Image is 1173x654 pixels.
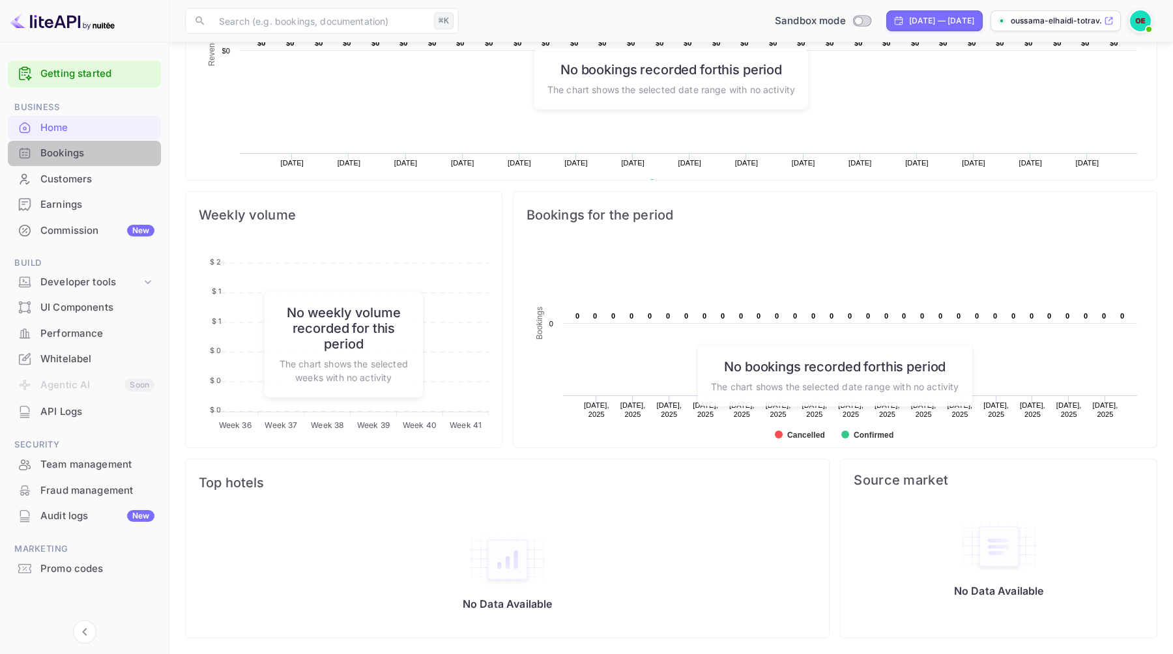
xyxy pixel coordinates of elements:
a: Earnings [8,192,161,216]
img: oussama elhaidi [1130,10,1151,31]
text: [DATE], 2025 [584,401,609,418]
text: $0 [514,39,522,47]
text: $0 [656,39,664,47]
div: Home [8,115,161,141]
text: 0 [1047,312,1051,320]
text: $0 [542,39,550,47]
tspan: $ 0 [210,405,221,414]
text: 0 [593,312,597,320]
text: $0 [1024,39,1033,47]
div: API Logs [8,399,161,425]
span: Source market [854,472,1144,488]
p: The chart shows the selected weeks with no activity [278,357,409,384]
p: The chart shows the selected date range with no activity [547,82,795,96]
span: Top hotels [199,472,816,493]
tspan: $ 0 [210,376,221,385]
h6: No weekly volume recorded for this period [278,305,409,352]
text: [DATE] [735,159,759,167]
text: 0 [666,312,670,320]
a: Whitelabel [8,347,161,371]
text: $0 [797,39,805,47]
div: Promo codes [8,556,161,582]
div: API Logs [40,405,154,419]
p: The chart shows the selected date range with no activity [711,379,959,393]
text: [DATE] [792,159,815,167]
text: 0 [648,312,652,320]
span: Security [8,438,161,452]
text: $0 [712,39,721,47]
img: empty-state-table2.svg [469,532,547,587]
a: Performance [8,321,161,345]
a: Audit logsNew [8,504,161,528]
div: Developer tools [8,271,161,294]
div: Earnings [40,197,154,212]
a: Customers [8,167,161,191]
span: Business [8,100,161,115]
text: $0 [222,47,230,55]
a: UI Components [8,295,161,319]
text: $0 [882,39,891,47]
h6: No bookings recorded for this period [711,358,959,374]
div: Switch to Production mode [770,14,876,29]
text: [DATE], 2025 [947,401,972,418]
text: 0 [957,312,961,320]
a: API Logs [8,399,161,423]
text: 0 [775,312,779,320]
tspan: Week 39 [357,420,390,430]
text: $0 [684,39,692,47]
tspan: $ 1 [212,287,221,296]
text: 0 [993,312,997,320]
text: [DATE] [1076,159,1099,167]
div: UI Components [40,300,154,315]
a: Bookings [8,141,161,165]
text: [DATE] [1019,159,1042,167]
div: UI Components [8,295,161,320]
div: Home [40,121,154,135]
p: oussama-elhaidi-totrav... [1011,15,1101,27]
img: empty-state-table.svg [960,519,1038,574]
text: 0 [848,312,852,320]
div: CommissionNew [8,218,161,244]
text: Revenue [661,179,694,188]
text: $0 [428,39,437,47]
div: Customers [40,172,154,187]
div: Getting started [8,61,161,87]
text: 0 [1011,312,1015,320]
text: 0 [830,312,833,320]
span: Sandbox mode [775,14,846,29]
div: Developer tools [40,275,141,290]
text: [DATE] [508,159,531,167]
div: Audit logs [40,509,154,524]
tspan: Week 37 [265,420,297,430]
div: Commission [40,223,154,238]
a: Fraud management [8,478,161,502]
text: $0 [343,39,351,47]
span: Marketing [8,542,161,556]
div: New [127,510,154,522]
text: 0 [866,312,870,320]
text: $0 [826,39,834,47]
div: Customers [8,167,161,192]
text: $0 [315,39,323,47]
text: Confirmed [854,431,893,440]
text: [DATE] [621,159,644,167]
text: Cancelled [787,431,825,440]
text: $0 [769,39,777,47]
text: $0 [1053,39,1062,47]
span: Build [8,256,161,270]
text: [DATE], 2025 [693,401,718,418]
p: No Data Available [954,584,1044,597]
text: $0 [1110,39,1118,47]
text: 0 [975,312,979,320]
text: 0 [1084,312,1088,320]
text: 0 [1102,312,1106,320]
text: 0 [1120,312,1124,320]
div: New [127,225,154,236]
text: [DATE] [905,159,929,167]
text: [DATE] [962,159,985,167]
text: [DATE] [338,159,361,167]
text: [DATE] [280,159,304,167]
div: Earnings [8,192,161,218]
text: Bookings [535,307,544,340]
p: No Data Available [463,597,553,610]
